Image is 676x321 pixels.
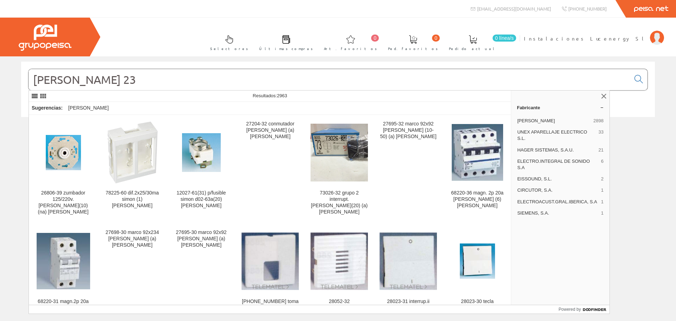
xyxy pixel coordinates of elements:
[253,93,287,98] span: Resultados:
[242,233,299,290] img: 28062-32 toma telefono simon (10) (a) simon
[29,69,630,90] input: Buscar...
[511,102,609,113] a: Fabricante
[305,115,374,223] a: 73026-32 grupo 2 interrupt. simon(20) (a) simon 73026-32 grupo 2 interrupt. [PERSON_NAME](20) (a)...
[517,129,596,142] span: UNEX APARELLAJE ELECTRICO S.L.
[432,35,440,42] span: 0
[210,45,248,52] span: Selectores
[173,229,230,248] div: 27695-30 marco 92x92 [PERSON_NAME] (a) [PERSON_NAME]
[559,306,581,313] span: Powered by
[104,229,161,248] div: 27698-30 marco 92x234 [PERSON_NAME] (a) [PERSON_NAME]
[517,176,598,182] span: EISSOUND, S.L.
[443,115,512,223] a: 68220-36 magn. 2p 20a simon (6) simon 68220-36 magn. 2p 20a [PERSON_NAME] (6) [PERSON_NAME]
[236,115,305,223] a: 27204-32 conmutador [PERSON_NAME] (a) [PERSON_NAME]
[106,121,159,184] img: 78225-60 dif.2x25/30ma simon (1) simon
[324,45,377,52] span: Art. favoritos
[380,233,437,290] img: 28023-31 interrup.ii simon blanco (20) (a) simon
[452,124,503,181] img: 68220-36 magn. 2p 20a simon (6) simon
[477,6,551,12] span: [EMAIL_ADDRESS][DOMAIN_NAME]
[311,124,368,181] img: 73026-32 grupo 2 interrupt. simon(20) (a) simon
[517,158,598,171] span: ELECTRO.INTEGRAL DE SONIDO S.A
[371,35,379,42] span: 0
[19,25,71,51] img: Grupo Peisa
[35,190,92,215] div: 26806-39 zumbador 125/220v.[PERSON_NAME](10) (na) [PERSON_NAME]
[599,147,603,153] span: 21
[568,6,607,12] span: [PHONE_NUMBER]
[601,158,603,171] span: 6
[173,190,230,209] div: 12027-61(31) p/fusible simon d02-63a(20) [PERSON_NAME]
[601,187,603,193] span: 1
[242,121,299,140] div: 27204-32 conmutador [PERSON_NAME] (a) [PERSON_NAME]
[593,118,603,124] span: 2898
[37,233,90,289] img: 68220-31 magn.2p 20a domestico simon simon
[182,133,221,172] img: 12027-61(31) p/fusible simon d02-63a(20) simon
[517,210,598,216] span: SIEMENS, S.A.
[559,305,610,314] a: Powered by
[449,45,497,52] span: Pedido actual
[601,210,603,216] span: 1
[449,298,506,317] div: 28023-30 tecla interrup.bipolar simon(20) (a) [PERSON_NAME]
[601,176,603,182] span: 2
[259,45,313,52] span: Últimas compras
[517,147,596,153] span: HAGER SISTEMAS, S.A.U.
[599,129,603,142] span: 33
[460,243,495,279] img: 28023-30 tecla interrup.bipolar simon(20) (a) simon
[517,118,590,124] span: [PERSON_NAME]
[388,45,438,52] span: Ped. favoritos
[311,190,368,215] div: 73026-32 grupo 2 interrupt. [PERSON_NAME](20) (a) [PERSON_NAME]
[21,126,655,132] div: © Grupo Peisa
[98,115,167,223] a: 78225-60 dif.2x25/30ma simon (1) simon 78225-60 dif.2x25/30ma simon (1) [PERSON_NAME]
[104,190,161,209] div: 78225-60 dif.2x25/30ma simon (1) [PERSON_NAME]
[65,102,112,115] div: [PERSON_NAME]
[517,199,598,205] span: ELECTROACUST.GRAL.IBERICA, S.A
[311,298,368,317] div: 28052-32 [PERSON_NAME] (10) (na) [PERSON_NAME]
[35,298,92,317] div: 68220-31 magn.2p 20a domestico [PERSON_NAME]
[601,199,603,205] span: 1
[167,115,236,223] a: 12027-61(31) p/fusible simon d02-63a(20) simon 12027-61(31) p/fusible simon d02-63a(20) [PERSON_N...
[203,29,252,55] a: Selectores
[29,115,98,223] a: 26806-39 zumbador 125/220v.simon(10) (na) simon 26806-39 zumbador 125/220v.[PERSON_NAME](10) (na)...
[380,298,437,317] div: 28023-31 interrup.ii [PERSON_NAME] (20) (a) [PERSON_NAME]
[311,233,368,290] img: 28052-32 tapa simon (10) (na) simon
[277,93,287,98] span: 2963
[524,29,664,36] a: Instalaciones Lucenergy Sl
[517,187,598,193] span: CIRCUTOR, S.A.
[449,190,506,209] div: 68220-36 magn. 2p 20a [PERSON_NAME] (6) [PERSON_NAME]
[252,29,317,55] a: Últimas compras
[29,103,64,113] div: Sugerencias:
[46,135,81,170] img: 26806-39 zumbador 125/220v.simon(10) (na) simon
[493,35,516,42] span: 0 línea/s
[374,115,443,223] a: 27695-32 marco 92x92 [PERSON_NAME] (10-50) (a) [PERSON_NAME]
[524,35,646,42] span: Instalaciones Lucenergy Sl
[380,121,437,140] div: 27695-32 marco 92x92 [PERSON_NAME] (10-50) (a) [PERSON_NAME]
